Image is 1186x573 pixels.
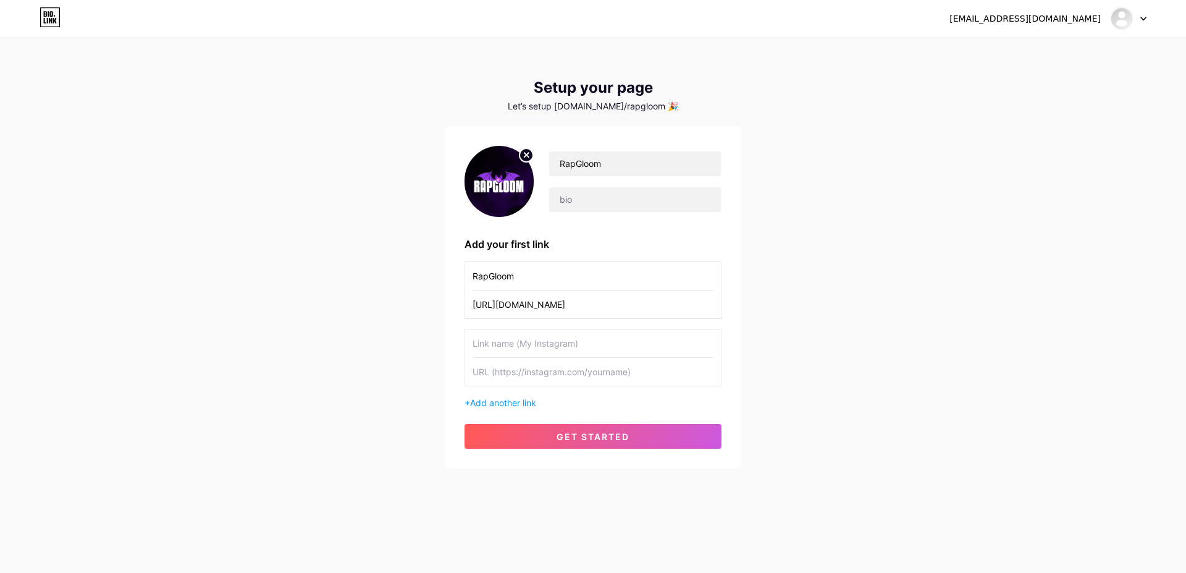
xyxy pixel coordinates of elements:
[949,12,1101,25] div: [EMAIL_ADDRESS][DOMAIN_NAME]
[445,79,741,96] div: Setup your page
[473,291,713,318] input: URL (https://instagram.com/yourname)
[473,262,713,290] input: Link name (My Instagram)
[465,237,721,252] div: Add your first link
[549,187,721,212] input: bio
[1110,7,1133,30] img: rapgloom
[465,396,721,409] div: +
[557,431,629,442] span: get started
[473,358,713,386] input: URL (https://instagram.com/yourname)
[473,329,713,357] input: Link name (My Instagram)
[445,101,741,111] div: Let’s setup [DOMAIN_NAME]/rapgloom 🎉
[470,397,536,408] span: Add another link
[465,146,534,217] img: profile pic
[465,424,721,449] button: get started
[549,151,721,176] input: Your name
